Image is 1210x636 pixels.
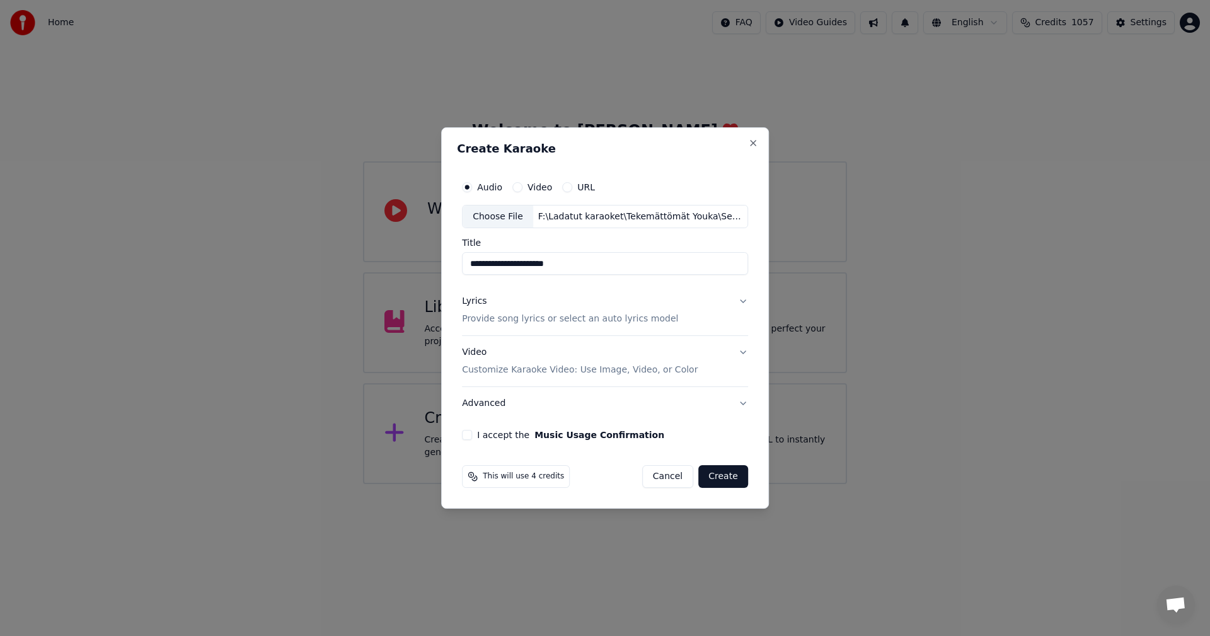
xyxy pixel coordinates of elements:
div: Video [462,347,698,377]
h2: Create Karaoke [457,143,753,154]
button: Create [698,465,748,488]
p: Provide song lyrics or select an auto lyrics model [462,313,678,326]
span: This will use 4 credits [483,471,564,482]
button: Advanced [462,387,748,420]
div: Lyrics [462,296,487,308]
p: Customize Karaoke Video: Use Image, Video, or Color [462,364,698,376]
label: I accept the [477,431,664,439]
button: Cancel [642,465,693,488]
div: F:\Ladatut karaoket\Tekemättömät Youka\Sekalaista\Näkemiin [PERSON_NAME].m4a [533,211,747,223]
label: Audio [477,183,502,192]
button: VideoCustomize Karaoke Video: Use Image, Video, or Color [462,337,748,387]
button: LyricsProvide song lyrics or select an auto lyrics model [462,286,748,336]
label: Title [462,239,748,248]
label: Video [527,183,552,192]
label: URL [577,183,595,192]
div: Choose File [463,205,533,228]
button: I accept the [534,431,664,439]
